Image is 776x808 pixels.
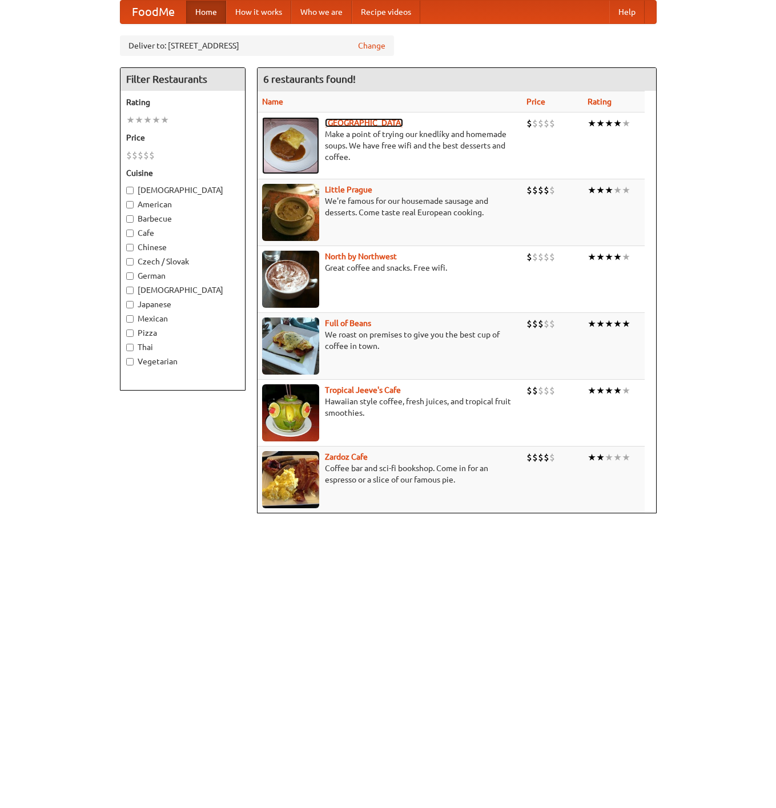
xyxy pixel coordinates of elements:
[126,358,134,365] input: Vegetarian
[126,301,134,308] input: Japanese
[126,284,239,296] label: [DEMOGRAPHIC_DATA]
[538,184,544,196] li: $
[526,317,532,330] li: $
[262,128,518,163] p: Make a point of trying our knedlíky and homemade soups. We have free wifi and the best desserts a...
[352,1,420,23] a: Recipe videos
[262,384,319,441] img: jeeves.jpg
[544,451,549,464] li: $
[622,184,630,196] li: ★
[622,317,630,330] li: ★
[544,251,549,263] li: $
[226,1,291,23] a: How it works
[126,315,134,323] input: Mexican
[126,149,132,162] li: $
[613,184,622,196] li: ★
[262,262,518,274] p: Great coffee and snacks. Free wifi.
[544,117,549,130] li: $
[262,117,319,174] img: czechpoint.jpg
[622,384,630,397] li: ★
[549,184,555,196] li: $
[120,1,186,23] a: FoodMe
[588,184,596,196] li: ★
[325,319,371,328] a: Full of Beans
[126,287,134,294] input: [DEMOGRAPHIC_DATA]
[126,272,134,280] input: German
[262,195,518,218] p: We're famous for our housemade sausage and desserts. Come taste real European cooking.
[532,184,538,196] li: $
[622,451,630,464] li: ★
[126,258,134,266] input: Czech / Slovak
[126,227,239,239] label: Cafe
[126,187,134,194] input: [DEMOGRAPHIC_DATA]
[126,244,134,251] input: Chinese
[152,114,160,126] li: ★
[538,251,544,263] li: $
[126,114,135,126] li: ★
[325,118,403,127] a: [GEOGRAPHIC_DATA]
[132,149,138,162] li: $
[126,213,239,224] label: Barbecue
[126,270,239,282] label: German
[126,97,239,108] h5: Rating
[120,68,245,91] h4: Filter Restaurants
[532,384,538,397] li: $
[126,199,239,210] label: American
[526,117,532,130] li: $
[605,117,613,130] li: ★
[126,313,239,324] label: Mexican
[262,184,319,241] img: littleprague.jpg
[605,451,613,464] li: ★
[605,184,613,196] li: ★
[325,452,368,461] a: Zardoz Cafe
[622,251,630,263] li: ★
[325,185,372,194] a: Little Prague
[605,384,613,397] li: ★
[544,317,549,330] li: $
[596,251,605,263] li: ★
[325,252,397,261] b: North by Northwest
[120,35,394,56] div: Deliver to: [STREET_ADDRESS]
[126,184,239,196] label: [DEMOGRAPHIC_DATA]
[526,184,532,196] li: $
[526,451,532,464] li: $
[596,184,605,196] li: ★
[262,251,319,308] img: north.jpg
[544,184,549,196] li: $
[613,384,622,397] li: ★
[126,132,239,143] h5: Price
[532,251,538,263] li: $
[544,384,549,397] li: $
[549,451,555,464] li: $
[262,463,518,485] p: Coffee bar and sci-fi bookshop. Come in for an espresso or a slice of our famous pie.
[126,256,239,267] label: Czech / Slovak
[126,242,239,253] label: Chinese
[138,149,143,162] li: $
[160,114,169,126] li: ★
[588,251,596,263] li: ★
[538,451,544,464] li: $
[613,451,622,464] li: ★
[532,317,538,330] li: $
[609,1,645,23] a: Help
[358,40,385,51] a: Change
[596,451,605,464] li: ★
[126,215,134,223] input: Barbecue
[126,201,134,208] input: American
[532,451,538,464] li: $
[135,114,143,126] li: ★
[588,384,596,397] li: ★
[143,114,152,126] li: ★
[325,385,401,395] b: Tropical Jeeve's Cafe
[526,251,532,263] li: $
[596,317,605,330] li: ★
[149,149,155,162] li: $
[126,299,239,310] label: Japanese
[588,451,596,464] li: ★
[605,251,613,263] li: ★
[549,117,555,130] li: $
[526,97,545,106] a: Price
[262,329,518,352] p: We roast on premises to give you the best cup of coffee in town.
[588,117,596,130] li: ★
[143,149,149,162] li: $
